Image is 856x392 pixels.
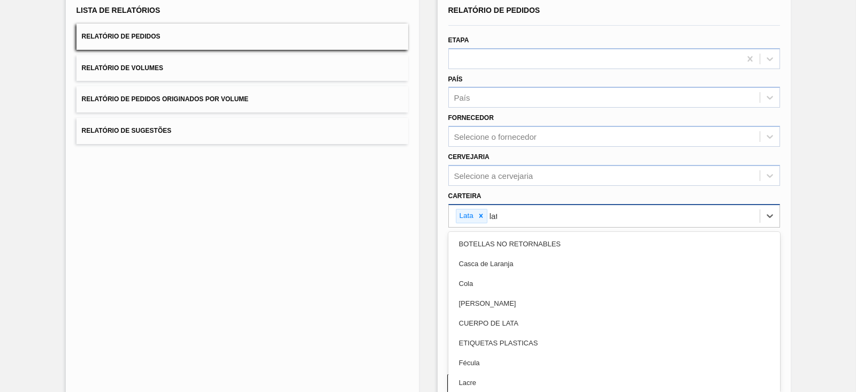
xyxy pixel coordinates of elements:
div: BOTELLAS NO RETORNABLES [448,234,780,254]
span: Relatório de Sugestões [82,127,172,134]
div: ETIQUETAS PLASTICAS [448,333,780,353]
label: Fornecedor [448,114,494,122]
span: Relatório de Volumes [82,64,163,72]
div: Selecione o fornecedor [454,132,537,141]
div: [PERSON_NAME] [448,293,780,313]
span: Relatório de Pedidos [82,33,160,40]
div: CUERPO DE LATA [448,313,780,333]
div: Cola [448,274,780,293]
div: Selecione a cervejaria [454,171,533,180]
label: Cervejaria [448,153,490,161]
button: Relatório de Sugestões [77,118,408,144]
button: Relatório de Pedidos [77,24,408,50]
div: Casca de Laranja [448,254,780,274]
span: Relatório de Pedidos Originados por Volume [82,95,249,103]
label: Carteira [448,192,481,200]
div: Fécula [448,353,780,373]
button: Relatório de Pedidos Originados por Volume [77,86,408,112]
label: Etapa [448,36,469,44]
label: País [448,76,463,83]
div: Lata [456,209,475,223]
span: Relatório de Pedidos [448,6,540,14]
button: Relatório de Volumes [77,55,408,81]
div: País [454,93,470,102]
span: Lista de Relatórios [77,6,160,14]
